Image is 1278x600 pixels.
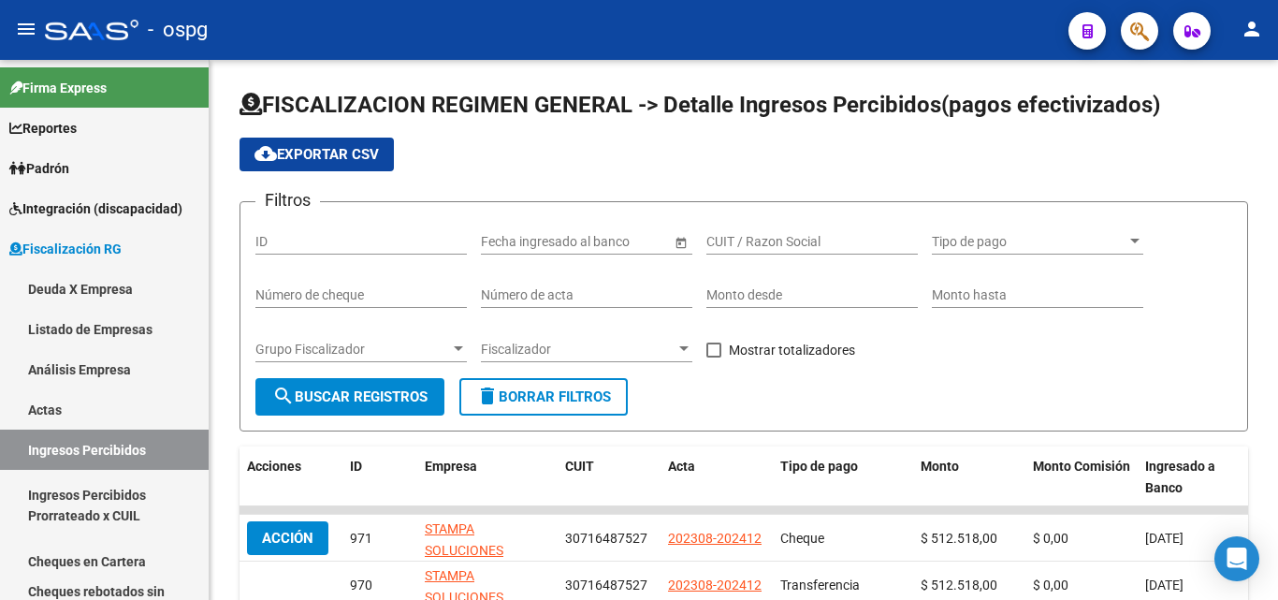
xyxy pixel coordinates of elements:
[272,388,428,405] span: Buscar Registros
[555,234,646,250] input: End date
[671,232,690,252] button: Open calendar
[9,158,69,179] span: Padrón
[1241,18,1263,40] mat-icon: person
[240,138,394,171] button: Exportar CSV
[932,234,1126,250] span: Tipo de pago
[240,92,1160,118] span: FISCALIZACION REGIMEN GENERAL -> Detalle Ingresos Percibidos(pagos efectivizados)
[9,118,77,139] span: Reportes
[240,446,342,508] datatable-header-cell: Acciones
[668,575,762,596] div: 202308-202412
[417,446,558,508] datatable-header-cell: Empresa
[9,198,182,219] span: Integración (discapacidad)
[9,239,122,259] span: Fiscalización RG
[15,18,37,40] mat-icon: menu
[1145,531,1184,546] span: [DATE]
[1033,531,1068,546] span: $ 0,00
[668,528,762,549] div: 202308-202412
[272,385,295,407] mat-icon: search
[1145,459,1215,495] span: Ingresado a Banco
[780,459,858,474] span: Tipo de pago
[255,378,444,416] button: Buscar Registros
[254,146,379,163] span: Exportar CSV
[668,459,695,474] span: Acta
[476,388,611,405] span: Borrar Filtros
[1138,446,1250,508] datatable-header-cell: Ingresado a Banco
[558,446,661,508] datatable-header-cell: CUIT
[476,385,499,407] mat-icon: delete
[148,9,208,51] span: - ospg
[255,187,320,213] h3: Filtros
[1214,536,1259,581] div: Open Intercom Messenger
[565,531,647,546] span: 30716487527
[481,342,675,358] span: Fiscalizador
[425,521,513,579] span: STAMPA SOLUCIONES GRAFICAS S.A.
[9,78,107,98] span: Firma Express
[1033,578,1068,593] span: $ 0,00
[247,459,301,474] span: Acciones
[780,531,824,546] span: Cheque
[1145,578,1184,593] span: [DATE]
[729,339,855,361] span: Mostrar totalizadores
[661,446,773,508] datatable-header-cell: Acta
[459,378,628,416] button: Borrar Filtros
[1025,446,1138,508] datatable-header-cell: Monto Comisión
[565,578,647,593] span: 30716487527
[262,530,313,547] span: Acción
[481,234,539,250] input: Start date
[350,531,372,546] span: 971
[350,578,372,593] span: 970
[425,459,477,474] span: Empresa
[350,459,362,474] span: ID
[247,521,328,555] button: Acción
[780,578,860,593] span: Transferencia
[342,446,417,508] datatable-header-cell: ID
[773,446,913,508] datatable-header-cell: Tipo de pago
[921,531,997,546] span: $ 512.518,00
[254,142,277,165] mat-icon: cloud_download
[921,459,959,474] span: Monto
[1033,459,1130,474] span: Monto Comisión
[921,578,997,593] span: $ 512.518,00
[565,459,594,474] span: CUIT
[913,446,1025,508] datatable-header-cell: Monto
[255,342,450,358] span: Grupo Fiscalizador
